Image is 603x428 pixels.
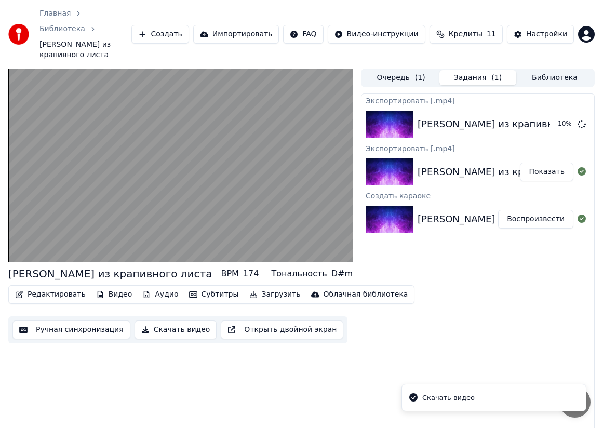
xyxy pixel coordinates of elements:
span: ( 1 ) [491,73,502,83]
button: Субтитры [185,287,243,302]
div: BPM [221,267,238,280]
button: Создать [131,25,189,44]
div: [PERSON_NAME] из крапивного листа [418,117,601,131]
button: Открыть двойной экран [221,320,343,339]
button: Импортировать [193,25,279,44]
div: 10 % [558,120,573,128]
div: Облачная библиотека [324,289,408,300]
button: Воспроизвести [498,210,573,229]
button: Задания [439,70,516,85]
nav: breadcrumb [39,8,131,60]
img: youka [8,24,29,45]
div: [PERSON_NAME] из крапивного листа [8,266,212,281]
div: Экспортировать [.mp4] [361,142,594,154]
div: Тональность [271,267,327,280]
button: Аудио [138,287,182,302]
button: Кредиты11 [430,25,503,44]
a: Главная [39,8,71,19]
button: Настройки [507,25,574,44]
span: Кредиты [449,29,483,39]
div: Экспортировать [.mp4] [361,94,594,106]
div: D#m [331,267,353,280]
span: [PERSON_NAME] из крапивного листа [39,39,131,60]
button: Библиотека [516,70,593,85]
div: [PERSON_NAME] из крапивного листа [418,165,601,179]
span: ( 1 ) [415,73,425,83]
div: Настройки [526,29,567,39]
button: Ручная синхронизация [12,320,130,339]
a: Библиотека [39,24,85,34]
div: 174 [243,267,259,280]
button: Видео [92,287,137,302]
button: Показать [520,163,573,181]
div: Скачать видео [422,393,475,403]
button: Очередь [363,70,439,85]
button: FAQ [283,25,323,44]
div: [PERSON_NAME] из крапивного листа [418,212,601,226]
button: Скачать видео [135,320,217,339]
span: 11 [487,29,496,39]
button: Загрузить [245,287,305,302]
div: Создать караоке [361,189,594,202]
button: Редактировать [11,287,90,302]
button: Видео-инструкции [328,25,425,44]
